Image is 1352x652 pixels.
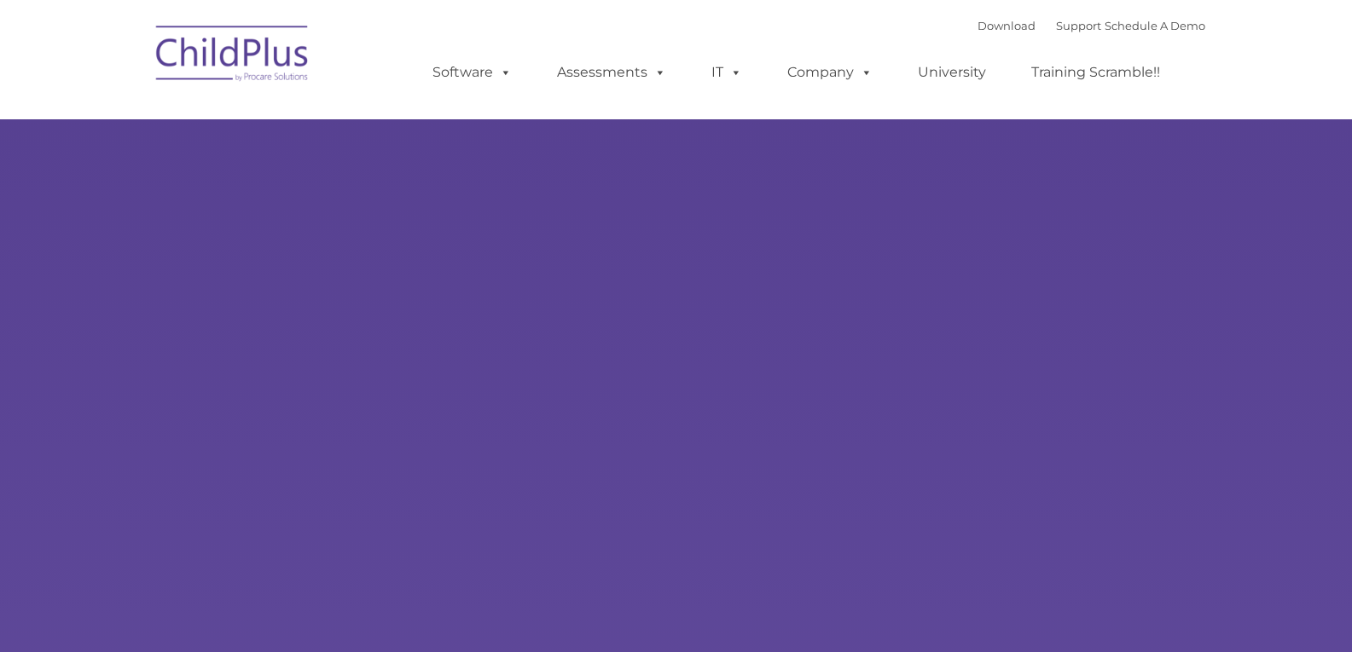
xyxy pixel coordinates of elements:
a: Company [770,55,890,89]
a: Assessments [540,55,683,89]
a: IT [694,55,759,89]
a: Software [415,55,529,89]
a: University [901,55,1003,89]
font: | [978,19,1205,32]
a: Training Scramble!! [1014,55,1177,89]
a: Schedule A Demo [1105,19,1205,32]
a: Support [1056,19,1101,32]
img: ChildPlus by Procare Solutions [148,14,318,99]
a: Download [978,19,1036,32]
